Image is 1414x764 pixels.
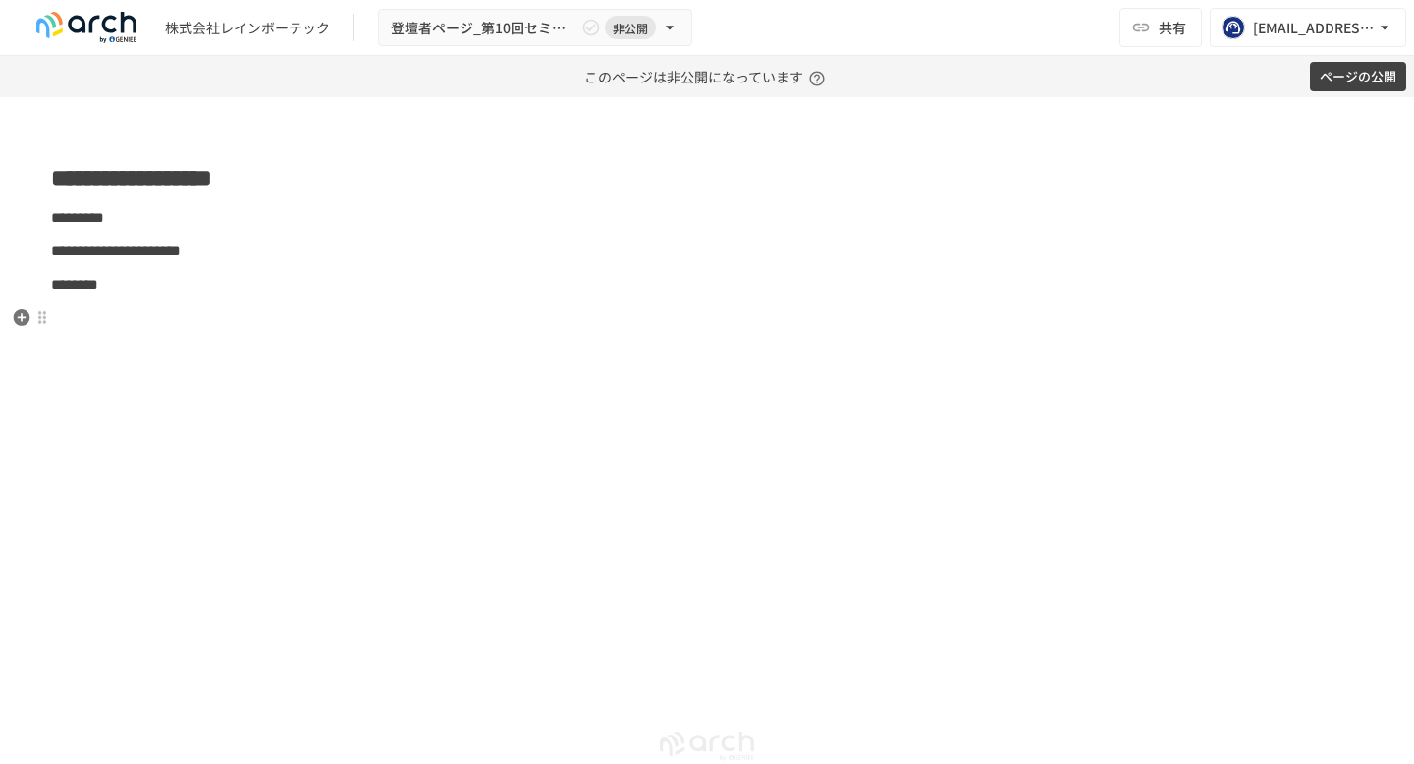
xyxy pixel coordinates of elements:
[1210,8,1406,47] button: [EMAIL_ADDRESS][DOMAIN_NAME]
[391,16,577,40] span: 登壇者ページ_第10回セミナーイベント
[1310,62,1406,92] button: ページの公開
[1119,8,1202,47] button: 共有
[1159,17,1186,38] span: 共有
[605,18,656,38] span: 非公開
[1253,16,1375,40] div: [EMAIL_ADDRESS][DOMAIN_NAME]
[378,9,692,47] button: 登壇者ページ_第10回セミナーイベント非公開
[24,12,149,43] img: logo-default@2x-9cf2c760.svg
[165,18,330,38] div: 株式会社レインボーテック
[584,56,831,97] p: このページは非公開になっています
